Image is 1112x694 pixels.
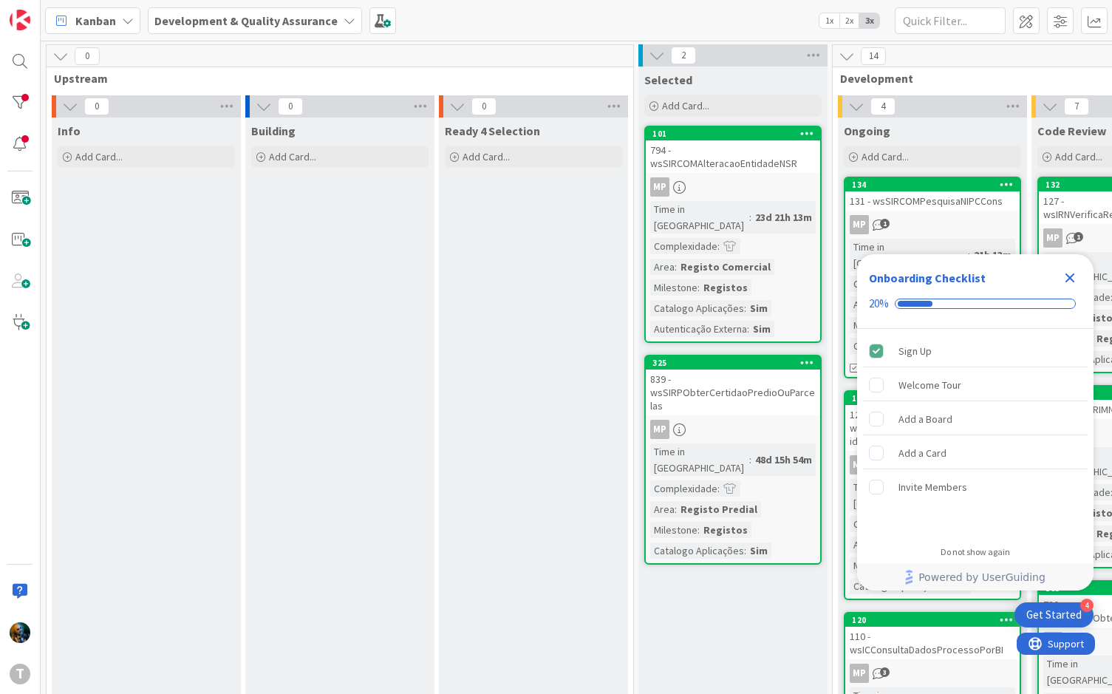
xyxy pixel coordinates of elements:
[850,557,897,574] div: Milestone
[650,177,669,197] div: MP
[646,356,820,370] div: 325
[850,338,944,354] div: Catalogo Aplicações
[845,455,1020,474] div: MP
[646,356,820,415] div: 325839 - wsSIRPObterCertidaoPredioOuParcelas
[749,452,751,468] span: :
[717,238,720,254] span: :
[1043,228,1062,248] div: MP
[747,321,749,337] span: :
[652,129,820,139] div: 101
[650,279,697,296] div: Milestone
[845,392,1020,405] div: 131
[850,239,968,271] div: Time in [GEOGRAPHIC_DATA]
[662,99,709,112] span: Add Card...
[751,452,816,468] div: 48d 15h 54m
[650,522,697,538] div: Milestone
[850,516,917,532] div: Complexidade
[845,178,1020,211] div: 134131 - wsSIRCOMPesquisaNIPCCons
[1055,150,1102,163] span: Add Card...
[58,123,81,138] span: Info
[845,392,1020,451] div: 131126 - wsIRNVerificaRepresentanteLegalEntidade
[852,393,1020,404] div: 131
[84,98,109,115] span: 0
[646,177,820,197] div: MP
[845,178,1020,191] div: 134
[650,542,744,559] div: Catalogo Aplicações
[650,321,747,337] div: Autenticação Externa
[863,403,1088,435] div: Add a Board is incomplete.
[862,150,909,163] span: Add Card...
[941,546,1010,558] div: Do not show again
[845,664,1020,683] div: MP
[646,127,820,173] div: 101794 - wsSIRCOMAlteracaoEntidadeNSR
[677,501,761,517] div: Registo Predial
[863,471,1088,503] div: Invite Members is incomplete.
[75,47,100,65] span: 0
[463,150,510,163] span: Add Card...
[644,126,822,343] a: 101794 - wsSIRCOMAlteracaoEntidadeNSRMPTime in [GEOGRAPHIC_DATA]:23d 21h 13mComplexidade:Area:Reg...
[844,177,1021,378] a: 134131 - wsSIRCOMPesquisaNIPCConsMPTime in [GEOGRAPHIC_DATA]:21h 13mComplexidade:Area:Registo Com...
[863,335,1088,367] div: Sign Up is complete.
[839,13,859,28] span: 2x
[746,542,771,559] div: Sim
[869,297,889,310] div: 20%
[1074,232,1083,242] span: 1
[1037,123,1106,138] span: Code Review
[1014,602,1094,627] div: Open Get Started checklist, remaining modules: 4
[898,342,932,360] div: Sign Up
[863,369,1088,401] div: Welcome Tour is incomplete.
[650,300,744,316] div: Catalogo Aplicações
[650,259,675,275] div: Area
[895,7,1006,34] input: Quick Filter...
[749,209,751,225] span: :
[850,455,869,474] div: MP
[10,664,30,684] div: T
[857,254,1094,591] div: Checklist Container
[744,300,746,316] span: :
[697,279,700,296] span: :
[850,296,874,313] div: Area
[671,47,696,64] span: 2
[850,317,897,333] div: Milestone
[650,238,717,254] div: Complexidade
[1058,266,1082,290] div: Close Checklist
[1080,599,1094,612] div: 4
[968,247,970,263] span: :
[10,622,30,643] img: JC
[644,72,692,87] span: Selected
[857,329,1094,537] div: Checklist items
[10,10,30,30] img: Visit kanbanzone.com
[717,480,720,497] span: :
[650,420,669,439] div: MP
[844,390,1021,600] a: 131126 - wsIRNVerificaRepresentanteLegalEntidadeMPTime in [GEOGRAPHIC_DATA]:21h 38mComplexidade:A...
[850,537,874,553] div: Area
[751,209,816,225] div: 23d 21h 13m
[650,501,675,517] div: Area
[644,355,822,565] a: 325839 - wsSIRPObterCertidaoPredioOuParcelasMPTime in [GEOGRAPHIC_DATA]:48d 15h 54mComplexidade:A...
[675,501,677,517] span: :
[850,215,869,234] div: MP
[700,279,751,296] div: Registos
[746,300,771,316] div: Sim
[857,564,1094,591] div: Footer
[845,191,1020,211] div: 131 - wsSIRCOMPesquisaNIPCCons
[1026,608,1082,622] div: Get Started
[445,123,540,138] span: Ready 4 Selection
[75,150,123,163] span: Add Card...
[898,376,961,394] div: Welcome Tour
[650,443,749,476] div: Time in [GEOGRAPHIC_DATA]
[31,2,67,20] span: Support
[845,215,1020,234] div: MP
[859,13,879,28] span: 3x
[852,180,1020,190] div: 134
[675,259,677,275] span: :
[650,480,717,497] div: Complexidade
[646,140,820,173] div: 794 - wsSIRCOMAlteracaoEntidadeNSR
[650,201,749,234] div: Time in [GEOGRAPHIC_DATA]
[744,542,746,559] span: :
[850,578,944,594] div: Catalogo Aplicações
[898,444,946,462] div: Add a Card
[646,370,820,415] div: 839 - wsSIRPObterCertidaoPredioOuParcelas
[75,12,116,30] span: Kanban
[850,276,917,292] div: Complexidade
